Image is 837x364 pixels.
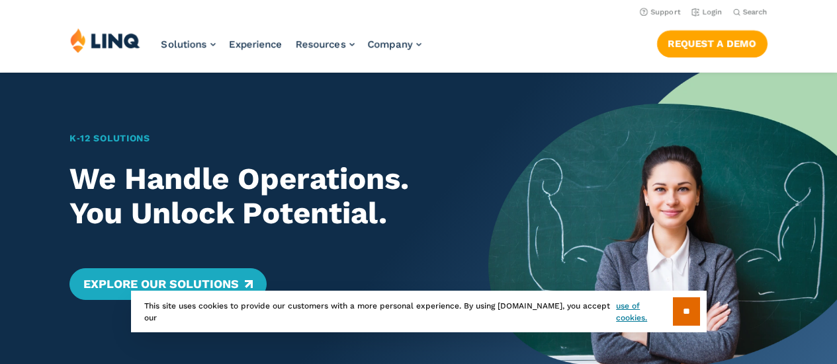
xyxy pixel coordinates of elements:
[296,38,346,50] span: Resources
[733,7,768,17] button: Open Search Bar
[161,38,216,50] a: Solutions
[368,38,413,50] span: Company
[657,30,768,57] a: Request a Demo
[691,8,723,17] a: Login
[161,38,207,50] span: Solutions
[368,38,421,50] a: Company
[616,300,672,324] a: use of cookies.
[161,28,421,71] nav: Primary Navigation
[640,8,681,17] a: Support
[70,28,140,53] img: LINQ | K‑12 Software
[131,291,707,332] div: This site uses cookies to provide our customers with a more personal experience. By using [DOMAIN...
[743,8,768,17] span: Search
[69,268,266,300] a: Explore Our Solutions
[296,38,355,50] a: Resources
[229,38,283,50] a: Experience
[69,131,454,145] h1: K‑12 Solutions
[657,28,768,57] nav: Button Navigation
[69,162,454,231] h2: We Handle Operations. You Unlock Potential.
